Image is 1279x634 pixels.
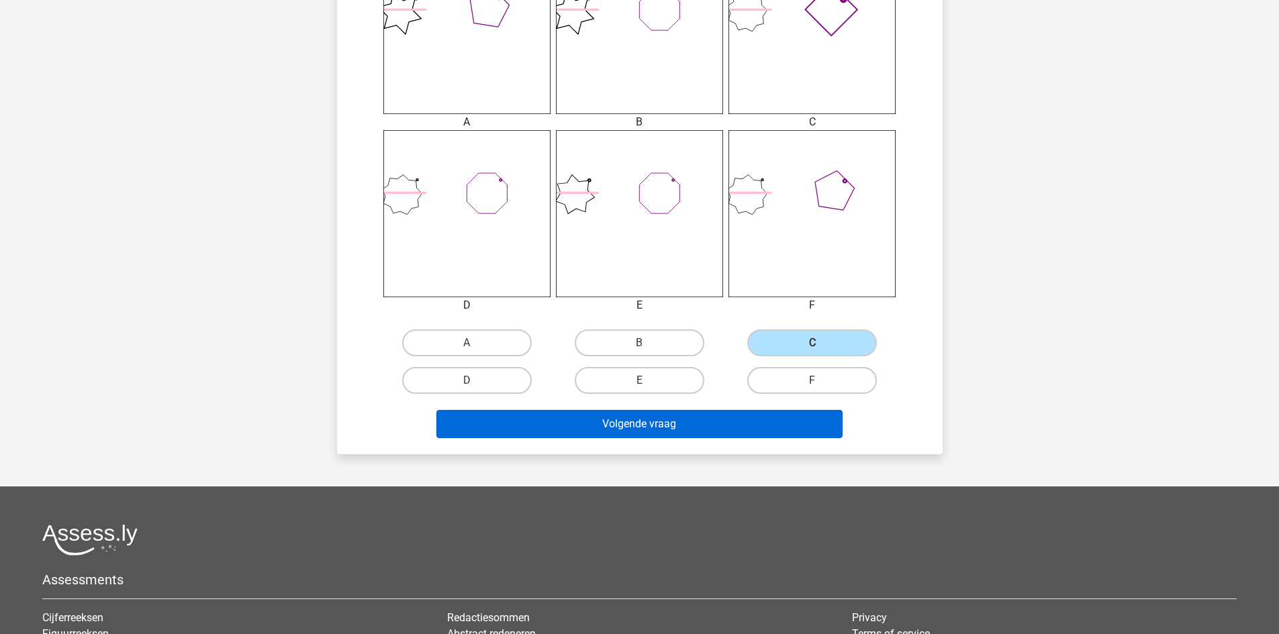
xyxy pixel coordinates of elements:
[546,114,733,130] div: B
[575,329,704,356] label: B
[718,114,906,130] div: C
[436,410,843,438] button: Volgende vraag
[852,611,887,624] a: Privacy
[575,367,704,394] label: E
[402,329,532,356] label: A
[373,297,561,313] div: D
[42,572,1237,588] h5: Assessments
[373,114,561,130] div: A
[546,297,733,313] div: E
[42,524,138,556] img: Assessly logo
[447,611,530,624] a: Redactiesommen
[747,367,877,394] label: F
[718,297,906,313] div: F
[42,611,103,624] a: Cijferreeksen
[747,329,877,356] label: C
[402,367,532,394] label: D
